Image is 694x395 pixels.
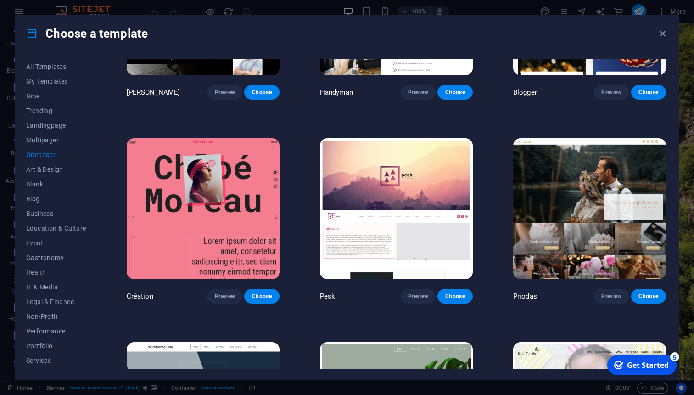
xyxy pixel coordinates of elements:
span: Preview [215,293,235,300]
button: All Templates [26,59,86,74]
span: Education & Culture [26,225,86,232]
div: Get Started 5 items remaining, 0% complete [5,4,74,24]
button: Health [26,265,86,280]
button: Choose [244,85,279,100]
span: IT & Media [26,283,86,291]
span: Multipager [26,136,86,144]
span: Portfolio [26,342,86,350]
button: Choose [631,289,666,304]
button: Trending [26,103,86,118]
button: Landingpage [26,118,86,133]
button: Choose [437,85,472,100]
span: Choose [638,89,659,96]
img: Pesk [320,138,473,279]
div: Get Started [25,9,67,19]
button: Business [26,206,86,221]
p: Création [127,292,153,301]
p: Blogger [513,88,537,97]
p: Priodas [513,292,537,301]
span: Preview [601,293,621,300]
button: Preview [207,289,242,304]
button: Blog [26,192,86,206]
span: Preview [215,89,235,96]
span: Business [26,210,86,217]
span: All Templates [26,63,86,70]
button: Art & Design [26,162,86,177]
button: My Templates [26,74,86,89]
span: Choose [638,293,659,300]
span: Choose [445,293,465,300]
button: Preview [207,85,242,100]
button: Performance [26,324,86,339]
img: Création [127,138,280,279]
span: Blank [26,181,86,188]
span: Choose [252,293,272,300]
span: My Templates [26,78,86,85]
button: Portfolio [26,339,86,353]
button: Onepager [26,147,86,162]
p: Pesk [320,292,336,301]
button: Choose [437,289,472,304]
span: New [26,92,86,100]
span: Preview [408,293,428,300]
span: Blog [26,195,86,203]
button: Choose [244,289,279,304]
button: Preview [401,85,436,100]
button: Preview [594,85,629,100]
button: Blank [26,177,86,192]
div: 5 [68,1,77,10]
span: Legal & Finance [26,298,86,305]
span: Choose [445,89,465,96]
span: Preview [408,89,428,96]
button: Event [26,236,86,250]
span: Choose [252,89,272,96]
button: Services [26,353,86,368]
span: Performance [26,327,86,335]
span: Non-Profit [26,313,86,320]
span: Onepager [26,151,86,158]
button: IT & Media [26,280,86,294]
span: Trending [26,107,86,114]
span: Event [26,239,86,247]
button: Preview [594,289,629,304]
p: [PERSON_NAME] [127,88,180,97]
span: Services [26,357,86,364]
span: Landingpage [26,122,86,129]
button: Education & Culture [26,221,86,236]
span: Art & Design [26,166,86,173]
button: Legal & Finance [26,294,86,309]
span: Health [26,269,86,276]
span: Gastronomy [26,254,86,261]
button: Preview [401,289,436,304]
button: Choose [631,85,666,100]
img: Priodas [513,138,666,279]
button: Multipager [26,133,86,147]
h4: Choose a template [26,26,148,41]
button: New [26,89,86,103]
button: Gastronomy [26,250,86,265]
span: Preview [601,89,621,96]
button: Shop [26,368,86,383]
p: Handyman [320,88,353,97]
button: Non-Profit [26,309,86,324]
